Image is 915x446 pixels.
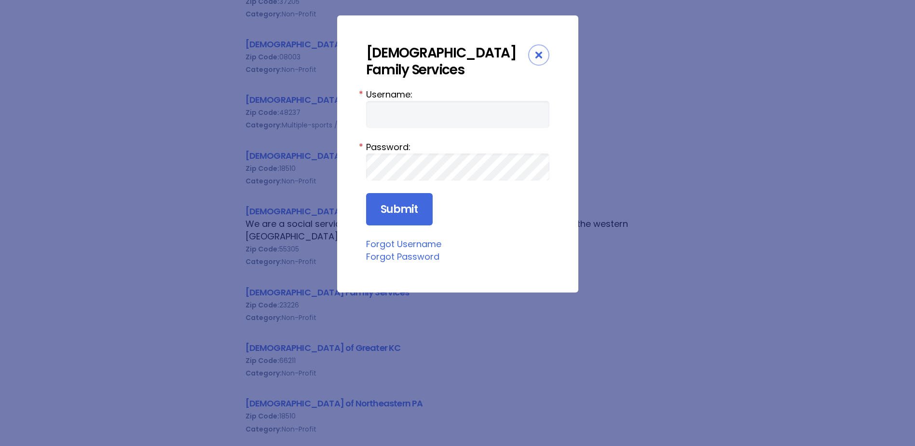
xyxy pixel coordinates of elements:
[366,140,549,153] label: Password:
[366,88,549,101] label: Username:
[366,238,441,250] a: Forgot Username
[366,251,439,263] a: Forgot Password
[366,44,528,78] div: [DEMOGRAPHIC_DATA] Family Services
[366,193,433,226] input: Submit
[528,44,549,66] div: Close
